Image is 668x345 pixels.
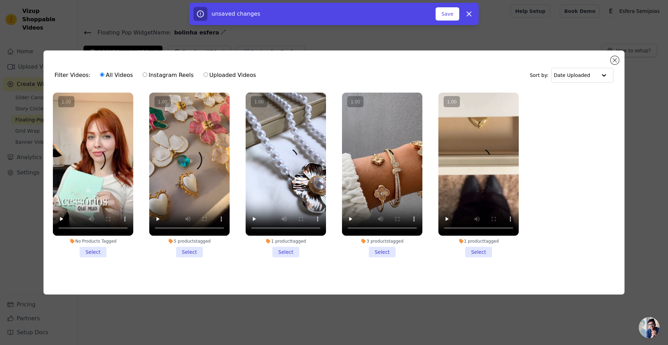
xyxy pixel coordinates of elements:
[53,238,133,244] div: No Products Tagged
[203,71,256,80] label: Uploaded Videos
[530,68,614,83] div: Sort by:
[639,317,660,338] div: Bate-papo aberto
[246,238,326,244] div: 1 product tagged
[342,238,422,244] div: 3 products tagged
[611,56,619,64] button: Close modal
[55,67,260,83] div: Filter Videos:
[100,71,133,80] label: All Videos
[438,238,519,244] div: 1 product tagged
[212,10,260,17] span: unsaved changes
[149,238,230,244] div: 5 products tagged
[142,71,194,80] label: Instagram Reels
[436,7,459,21] button: Save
